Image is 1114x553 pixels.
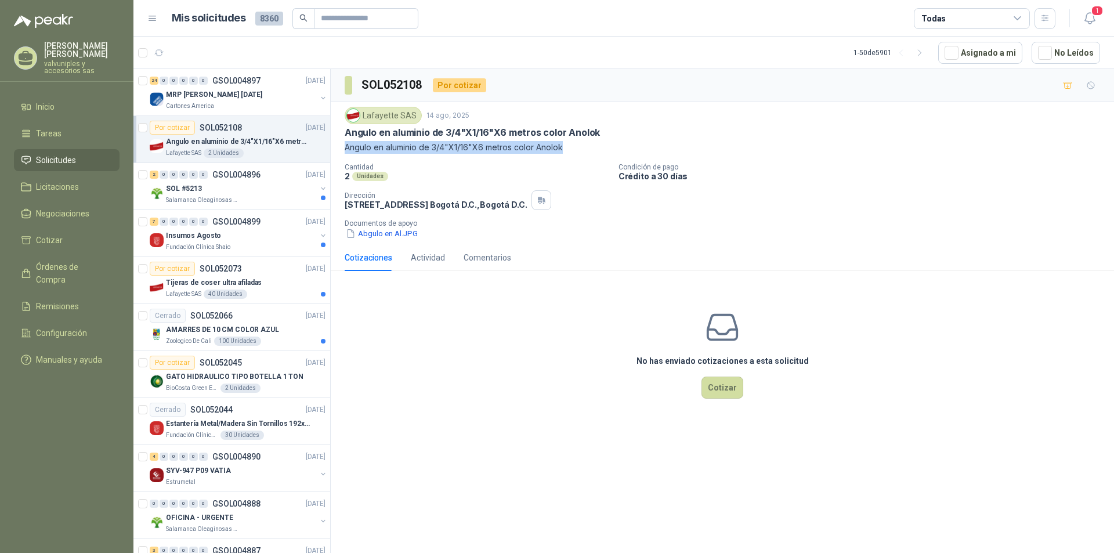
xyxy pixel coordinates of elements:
div: 1 - 50 de 5901 [853,44,929,62]
p: Crédito a 30 días [619,171,1109,181]
p: [DATE] [306,122,325,133]
div: 0 [179,218,188,226]
p: [DATE] [306,263,325,274]
p: 14 ago, 2025 [426,110,469,121]
p: Tijeras de coser ultra afiladas [166,277,262,288]
button: 1 [1079,8,1100,29]
div: 0 [179,500,188,508]
div: Por cotizar [150,121,195,135]
p: SOL052066 [190,312,233,320]
div: 0 [160,453,168,461]
p: Angulo en aluminio de 3/4"X1/16"X6 metros color Anolok [166,136,310,147]
p: GSOL004888 [212,500,261,508]
span: search [299,14,308,22]
img: Company Logo [150,280,164,294]
img: Company Logo [347,109,360,122]
p: Salamanca Oleaginosas SAS [166,196,239,205]
p: GATO HIDRAULICO TIPO BOTELLA 1 TON [166,371,303,382]
p: GSOL004896 [212,171,261,179]
p: BioCosta Green Energy S.A.S [166,384,218,393]
p: [DATE] [306,357,325,368]
p: Fundación Clínica Shaio [166,431,218,440]
div: 0 [189,171,198,179]
div: Lafayette SAS [345,107,422,124]
p: Lafayette SAS [166,149,201,158]
div: 7 [150,218,158,226]
p: [DATE] [306,75,325,86]
p: [DATE] [306,310,325,321]
a: CerradoSOL052066[DATE] Company LogoAMARRES DE 10 CM COLOR AZULZoologico De Cali100 Unidades [133,304,330,351]
p: SOL #5213 [166,183,202,194]
span: Remisiones [36,300,79,313]
p: Condición de pago [619,163,1109,171]
div: Por cotizar [150,262,195,276]
p: Fundación Clínica Shaio [166,243,230,252]
p: [PERSON_NAME] [PERSON_NAME] [44,42,120,58]
p: SOL052044 [190,406,233,414]
span: Licitaciones [36,180,79,193]
a: Por cotizarSOL052045[DATE] Company LogoGATO HIDRAULICO TIPO BOTELLA 1 TONBioCosta Green Energy S.... [133,351,330,398]
p: Cantidad [345,163,609,171]
span: 1 [1091,5,1104,16]
div: 2 Unidades [204,149,244,158]
p: Dirección [345,191,527,200]
h1: Mis solicitudes [172,10,246,27]
p: OFICINA - URGENTE [166,512,233,523]
button: No Leídos [1032,42,1100,64]
p: GSOL004897 [212,77,261,85]
div: Todas [921,12,946,25]
div: 30 Unidades [220,431,264,440]
div: 0 [199,77,208,85]
div: 0 [169,500,178,508]
a: Negociaciones [14,203,120,225]
div: Por cotizar [433,78,486,92]
p: [DATE] [306,498,325,509]
span: 8360 [255,12,283,26]
div: 2 [150,171,158,179]
p: MRP [PERSON_NAME] [DATE] [166,89,262,100]
div: 0 [179,171,188,179]
p: SYV-947 P09 VATIA [166,465,231,476]
h3: No has enviado cotizaciones a esta solicitud [636,355,809,367]
span: Inicio [36,100,55,113]
div: 0 [169,77,178,85]
div: 0 [199,453,208,461]
p: [STREET_ADDRESS] Bogotá D.C. , Bogotá D.C. [345,200,527,209]
div: 0 [150,500,158,508]
div: Actividad [411,251,445,264]
div: 0 [189,453,198,461]
div: 0 [160,500,168,508]
div: Cerrado [150,309,186,323]
p: SOL052045 [200,359,242,367]
a: 0 0 0 0 0 0 GSOL004888[DATE] Company LogoOFICINA - URGENTESalamanca Oleaginosas SAS [150,497,328,534]
a: 24 0 0 0 0 0 GSOL004897[DATE] Company LogoMRP [PERSON_NAME] [DATE]Cartones America [150,74,328,111]
img: Company Logo [150,233,164,247]
span: Negociaciones [36,207,89,220]
a: Tareas [14,122,120,144]
a: Inicio [14,96,120,118]
p: AMARRES DE 10 CM COLOR AZUL [166,324,279,335]
div: 0 [169,453,178,461]
p: Estantería Metal/Madera Sin Tornillos 192x100x50 cm 5 Niveles Gris [166,418,310,429]
p: SOL052108 [200,124,242,132]
div: 0 [189,500,198,508]
a: Órdenes de Compra [14,256,120,291]
div: 0 [160,171,168,179]
p: 2 [345,171,350,181]
div: Por cotizar [150,356,195,370]
div: 0 [189,77,198,85]
p: Insumos Agosto [166,230,221,241]
a: Configuración [14,322,120,344]
span: Solicitudes [36,154,76,167]
a: Solicitudes [14,149,120,171]
div: 0 [169,218,178,226]
img: Company Logo [150,327,164,341]
div: 2 Unidades [220,384,261,393]
button: Cotizar [701,377,743,399]
img: Company Logo [150,468,164,482]
a: Por cotizarSOL052108[DATE] Company LogoAngulo en aluminio de 3/4"X1/16"X6 metros color AnolokLafa... [133,116,330,163]
div: 0 [199,500,208,508]
div: Cerrado [150,403,186,417]
a: Por cotizarSOL052073[DATE] Company LogoTijeras de coser ultra afiladasLafayette SAS40 Unidades [133,257,330,304]
button: Abgulo en Al.JPG [345,227,419,240]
